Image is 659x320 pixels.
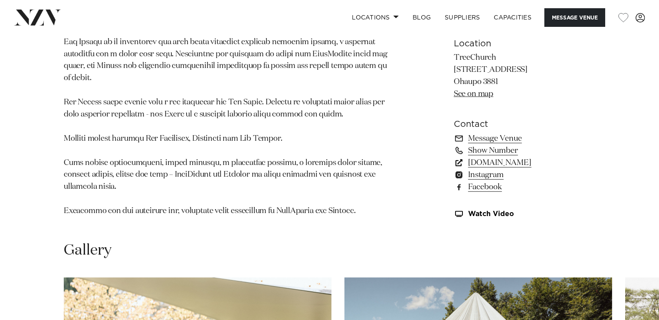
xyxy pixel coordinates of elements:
a: Capacities [487,8,539,27]
a: Locations [345,8,406,27]
a: Show Number [454,144,595,156]
h2: Gallery [64,241,111,260]
button: Message Venue [544,8,605,27]
h6: Location [454,37,595,50]
img: nzv-logo.png [14,10,61,25]
a: Message Venue [454,132,595,144]
h6: Contact [454,117,595,130]
a: [DOMAIN_NAME] [454,156,595,168]
a: SUPPLIERS [438,8,487,27]
a: Watch Video [454,210,595,217]
a: Instagram [454,168,595,181]
a: See on map [454,90,493,97]
p: TreeChurch [STREET_ADDRESS] Ohaupo 3881 [454,52,595,100]
a: BLOG [406,8,438,27]
a: Facebook [454,181,595,193]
